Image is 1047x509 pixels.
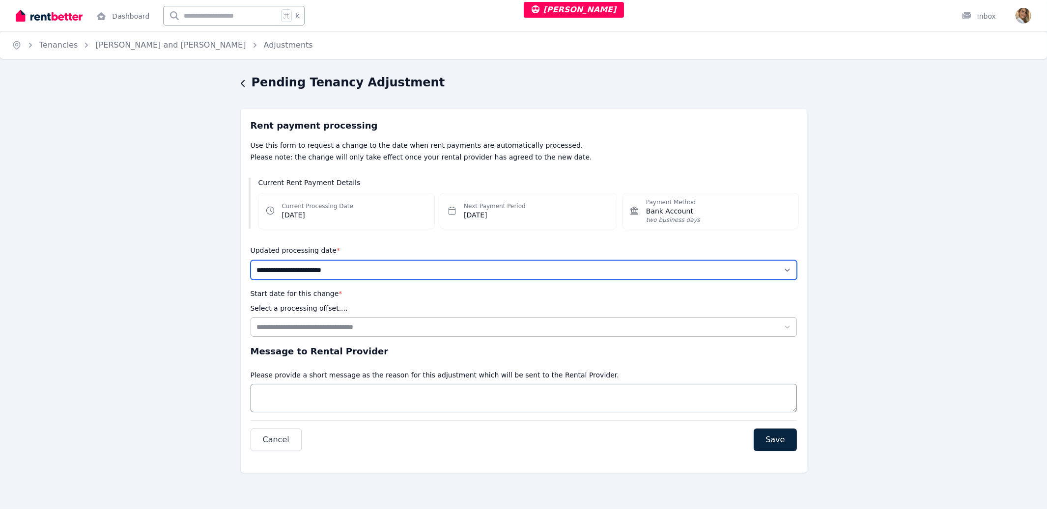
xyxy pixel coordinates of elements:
dt: Payment Method [646,198,700,206]
a: Adjustments [264,40,313,50]
a: Tenancies [39,40,78,50]
h3: Message to Rental Provider [251,345,797,358]
dt: Current Processing Date [282,202,353,210]
p: Please note: the change will only take effect once your rental provider has agreed to the new date. [251,152,797,162]
dd: [DATE] [464,210,526,220]
span: Bank Account [646,206,700,216]
span: two business days [646,216,700,224]
h3: Current Rent Payment Details [258,178,799,188]
dd: [DATE] [282,210,353,220]
h1: Pending Tenancy Adjustment [252,75,445,90]
p: Select a processing offset.... [251,303,348,313]
a: [PERSON_NAME] and [PERSON_NAME] [95,40,246,50]
span: [PERSON_NAME] [532,5,617,14]
img: Jodie Cartmer [1016,8,1031,24]
span: k [296,12,299,20]
div: Inbox [962,11,996,21]
dt: Next Payment Period [464,202,526,210]
h3: Rent payment processing [251,119,797,133]
span: Cancel [263,434,289,446]
label: Updated processing date [251,246,340,254]
img: RentBetter [16,8,83,23]
label: Start date for this change [251,290,342,297]
p: Use this form to request a change to the date when rent payments are automatically processed. [251,140,797,150]
p: Please provide a short message as the reason for this adjustment which will be sent to the Rental... [251,370,619,380]
span: Save [765,434,785,446]
button: Cancel [251,429,302,451]
button: Save [754,429,796,451]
